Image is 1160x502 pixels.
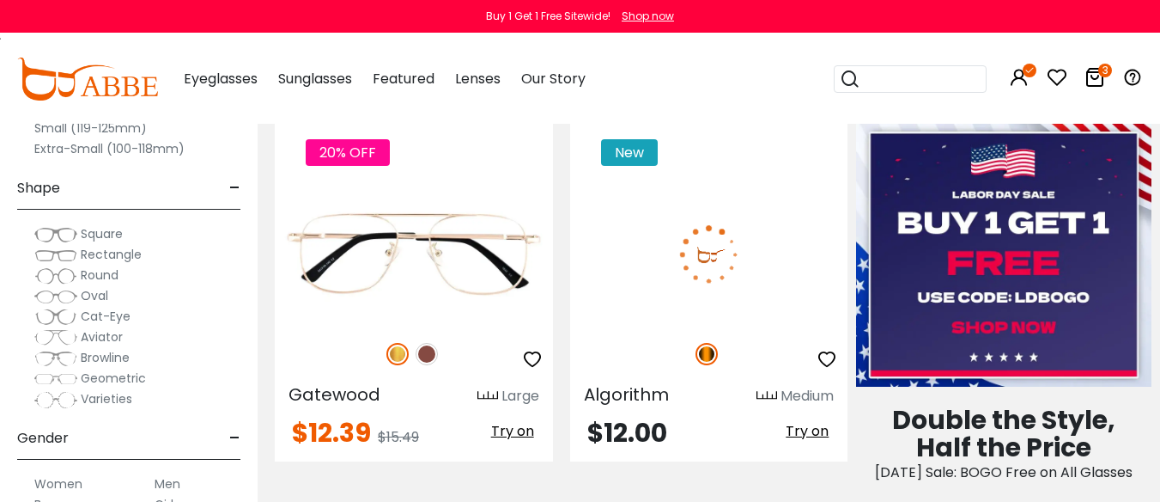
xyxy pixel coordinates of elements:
[780,386,834,407] div: Medium
[491,421,534,441] span: Try on
[587,414,667,451] span: $12.00
[501,386,539,407] div: Large
[1084,70,1105,90] a: 3
[373,69,434,89] span: Featured
[155,474,180,494] label: Men
[81,328,123,346] span: Aviator
[34,288,77,305] img: Oval.png
[856,123,1151,387] img: Labor Day Sale
[229,168,240,209] span: -
[81,349,130,366] span: Browline
[34,226,77,243] img: Square.png
[756,390,777,403] img: size ruler
[613,9,674,23] a: Shop now
[570,185,848,324] img: Tortoise Algorithm - TR ,Adjust Nose Pads
[81,390,132,407] span: Varieties
[455,69,501,89] span: Lenses
[34,309,77,326] img: Cat-Eye.png
[278,69,352,89] span: Sunglasses
[17,168,60,209] span: Shape
[81,308,131,325] span: Cat-Eye
[17,418,69,459] span: Gender
[378,427,419,447] span: $15.49
[892,401,1115,466] span: Double the Style, Half the Price
[34,118,147,138] label: Small (119-125mm)
[34,247,77,264] img: Rectangle.png
[288,383,380,407] span: Gatewood
[292,414,371,451] span: $12.39
[306,139,390,166] span: 20% OFF
[34,138,185,159] label: Extra-Small (100-118mm)
[780,420,834,443] button: Try on
[786,421,829,441] span: Try on
[622,9,674,24] div: Shop now
[34,474,82,494] label: Women
[34,370,77,388] img: Geometric.png
[17,58,158,101] img: abbeglasses.com
[601,139,658,166] span: New
[486,420,539,443] button: Try on
[521,69,586,89] span: Our Story
[1098,64,1112,77] i: 3
[584,383,669,407] span: Algorithm
[486,9,610,24] div: Buy 1 Get 1 Free Sitewide!
[34,267,77,285] img: Round.png
[184,69,258,89] span: Eyeglasses
[34,350,77,367] img: Browline.png
[386,343,409,365] img: Gold
[695,343,718,365] img: Tortoise
[416,343,438,365] img: Brown
[34,329,77,346] img: Aviator.png
[229,418,240,459] span: -
[81,370,146,387] span: Geometric
[34,391,77,409] img: Varieties.png
[875,462,1133,482] span: [DATE] Sale: BOGO Free on All Glasses
[81,246,142,263] span: Rectangle
[81,287,108,304] span: Oval
[81,225,123,242] span: Square
[81,266,118,284] span: Round
[477,390,498,403] img: size ruler
[275,185,553,324] img: Gold Gatewood - Metal ,Adjust Nose Pads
